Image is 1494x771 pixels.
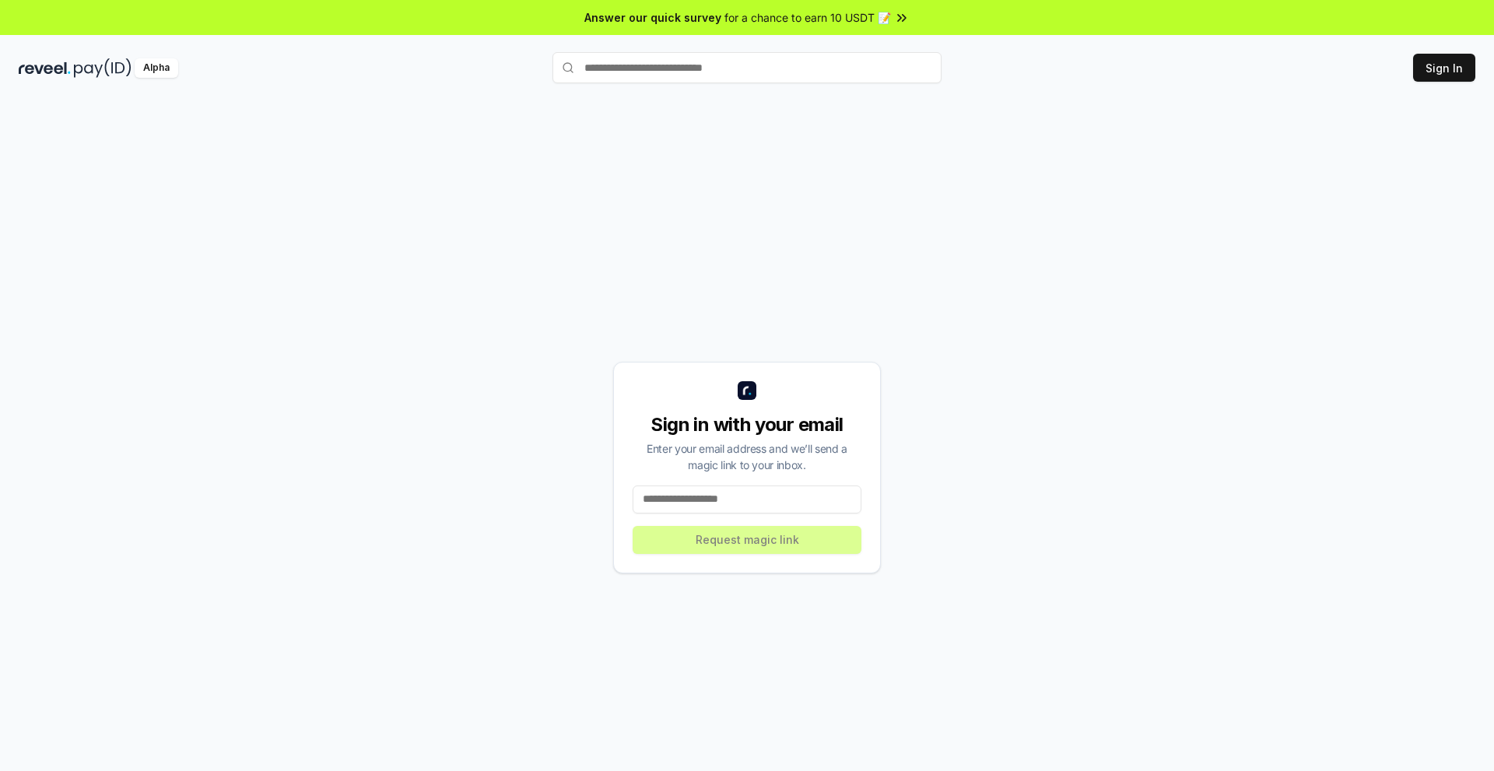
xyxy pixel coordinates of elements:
span: for a chance to earn 10 USDT 📝 [724,9,891,26]
button: Sign In [1413,54,1475,82]
img: reveel_dark [19,58,71,78]
img: pay_id [74,58,132,78]
div: Sign in with your email [633,412,861,437]
div: Alpha [135,58,178,78]
span: Answer our quick survey [584,9,721,26]
div: Enter your email address and we’ll send a magic link to your inbox. [633,440,861,473]
img: logo_small [738,381,756,400]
